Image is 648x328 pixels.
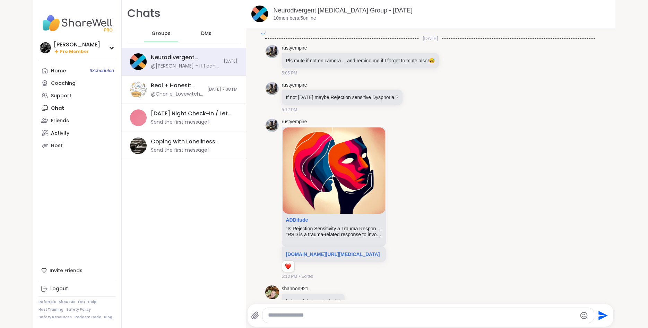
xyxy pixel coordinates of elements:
[282,82,307,89] a: rustyempire
[282,45,307,52] a: rustyempire
[151,91,203,98] div: @Charlie_Lovewitch - The world needs the special and unique gift that You Are ✨
[130,138,147,154] img: Coping with Loneliness Together, Oct 07
[51,80,76,87] div: Coaching
[51,68,66,74] div: Home
[429,58,435,63] span: 😅
[38,307,63,312] a: Host Training
[51,117,69,124] div: Friends
[282,70,297,76] span: 5:05 PM
[284,264,292,269] button: Reactions: love
[286,217,308,223] a: Attachment
[38,315,72,320] a: Safety Resources
[418,35,442,42] span: [DATE]
[265,82,279,96] img: https://sharewell-space-live.sfo3.digitaloceanspaces.com/user-generated/3913dd85-6983-4073-ba6e-f...
[151,138,233,145] div: Coping with Loneliness Together, [DATE]
[51,92,71,99] div: Support
[38,64,116,77] a: Home6Scheduled
[207,87,237,92] span: [DATE] 7:38 PM
[151,63,219,70] div: @[PERSON_NAME] - If I can be of any support let me know. Thank you.
[274,7,413,14] a: Neurodivergent [MEDICAL_DATA] Group - [DATE]
[151,119,209,126] div: Send the first message!
[38,89,116,102] a: Support
[38,300,56,304] a: Referrals
[38,127,116,139] a: Activity
[283,127,385,214] img: “Is Rejection Sensitivity a Trauma Response?”
[127,6,161,21] h1: Chats
[88,300,96,304] a: Help
[251,6,268,22] img: Neurodivergent Peer Support Group - Sunday, Oct 05
[130,81,147,98] img: Real + Honest: Deep Connection & Weekly Intentions, Oct 02
[282,107,297,113] span: 5:12 PM
[152,30,171,37] span: Groups
[104,315,112,320] a: Blog
[286,94,398,101] p: If not [DATE] maybe Rejection sensitive Dysphoria ?
[151,82,203,89] div: Real + Honest: Deep Connection & Weekly Intentions, [DATE]
[594,308,610,323] button: Send
[286,232,382,238] div: "RSD is a trauma-related response to involuntary unmasking. What appears as emotional overreactio...
[580,311,588,320] button: Emoji picker
[75,315,101,320] a: Redeem Code
[151,110,233,117] div: [DATE] Night Check-In / Let-Out, [DATE]
[54,41,100,48] div: [PERSON_NAME]
[286,298,340,305] p: being misinterpreted a lot
[151,147,209,154] div: Send the first message!
[66,307,91,312] a: Safety Policy
[282,273,297,280] span: 5:13 PM
[59,300,75,304] a: About Us
[224,59,237,64] span: [DATE]
[38,77,116,89] a: Coaching
[286,57,435,64] p: Pls mute if not on camera… and remind me if I forget to mute also!
[282,261,294,272] div: Reaction list
[38,264,116,277] div: Invite Friends
[38,11,116,35] img: ShareWell Nav Logo
[299,273,300,280] span: •
[265,118,279,132] img: https://sharewell-space-live.sfo3.digitaloceanspaces.com/user-generated/3913dd85-6983-4073-ba6e-f...
[51,130,69,137] div: Activity
[268,312,577,319] textarea: Type your message
[282,285,309,292] a: shannon921
[38,114,116,127] a: Friends
[282,118,307,125] a: rustyempire
[274,15,316,22] p: 10 members, 5 online
[50,285,68,292] div: Logout
[38,139,116,152] a: Host
[265,45,279,59] img: https://sharewell-space-live.sfo3.digitaloceanspaces.com/user-generated/3913dd85-6983-4073-ba6e-f...
[201,30,211,37] span: DMs
[78,300,85,304] a: FAQ
[301,273,313,280] span: Edited
[38,283,116,295] a: Logout
[265,285,279,299] img: https://sharewell-space-live.sfo3.digitaloceanspaces.com/user-generated/3c1b8d1f-4891-47ec-b23b-a...
[151,54,219,61] div: Neurodivergent [MEDICAL_DATA] Group - [DATE]
[286,251,380,257] a: [DOMAIN_NAME][URL][MEDICAL_DATA]
[51,142,63,149] div: Host
[130,53,147,70] img: Neurodivergent Peer Support Group - Sunday, Oct 05
[60,49,89,55] span: Pro Member
[89,68,114,73] span: 6 Scheduled
[40,42,51,53] img: Alan_N
[286,226,382,232] div: “Is Rejection Sensitivity a Trauma Response?”
[130,109,147,126] img: Monday Night Check-In / Let-Out, Oct 06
